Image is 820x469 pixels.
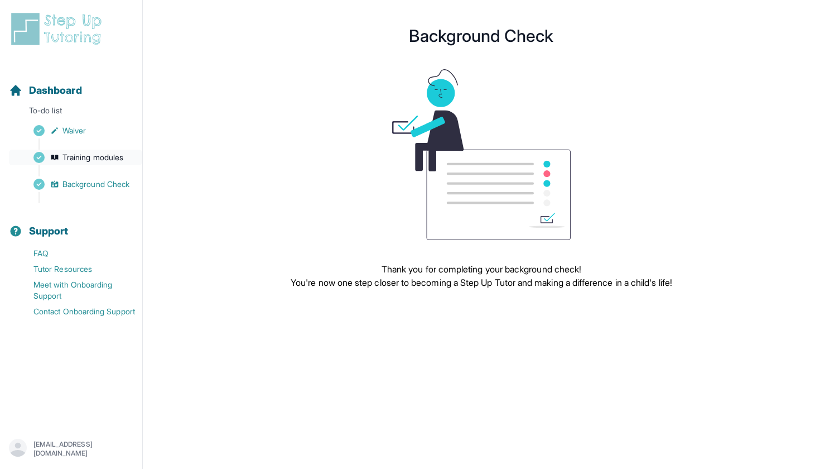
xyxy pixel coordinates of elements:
a: Waiver [9,123,142,138]
p: To-do list [4,105,138,121]
img: logo [9,11,108,47]
a: Dashboard [9,83,82,98]
h1: Background Check [196,29,767,42]
span: Support [29,223,69,239]
a: Tutor Resources [9,261,142,277]
a: Background Check [9,176,142,192]
span: Background Check [62,179,129,190]
a: Contact Onboarding Support [9,304,142,319]
button: Support [4,205,138,243]
a: FAQ [9,246,142,261]
a: Training modules [9,150,142,165]
img: meeting graphic [392,69,571,240]
span: Dashboard [29,83,82,98]
button: [EMAIL_ADDRESS][DOMAIN_NAME] [9,439,133,459]
button: Dashboard [4,65,138,103]
span: Training modules [62,152,123,163]
p: [EMAIL_ADDRESS][DOMAIN_NAME] [33,440,133,458]
p: Thank you for completing your background check! [291,262,672,276]
span: Waiver [62,125,86,136]
a: Meet with Onboarding Support [9,277,142,304]
p: You're now one step closer to becoming a Step Up Tutor and making a difference in a child's life! [291,276,672,289]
